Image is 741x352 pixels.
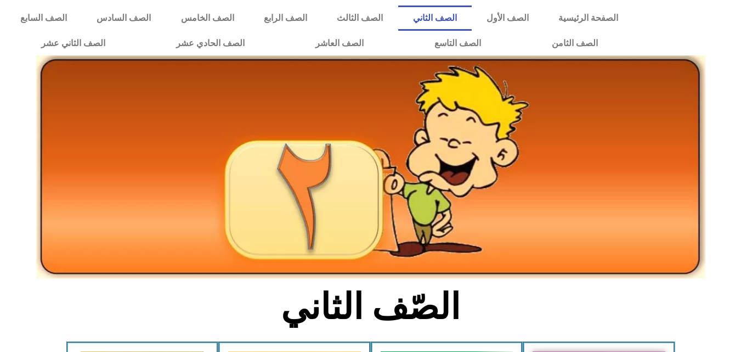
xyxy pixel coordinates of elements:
[516,31,633,56] a: الصف الثامن
[189,286,552,328] h2: الصّف الثاني
[399,31,516,56] a: الصف التاسع
[398,5,472,31] a: الصف الثاني
[5,5,82,31] a: الصف السابع
[82,5,166,31] a: الصف السادس
[280,31,399,56] a: الصف العاشر
[472,5,544,31] a: الصف الأول
[5,31,140,56] a: الصف الثاني عشر
[166,5,249,31] a: الصف الخامس
[249,5,322,31] a: الصف الرابع
[140,31,280,56] a: الصف الحادي عشر
[544,5,633,31] a: الصفحة الرئيسية
[322,5,398,31] a: الصف الثالث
